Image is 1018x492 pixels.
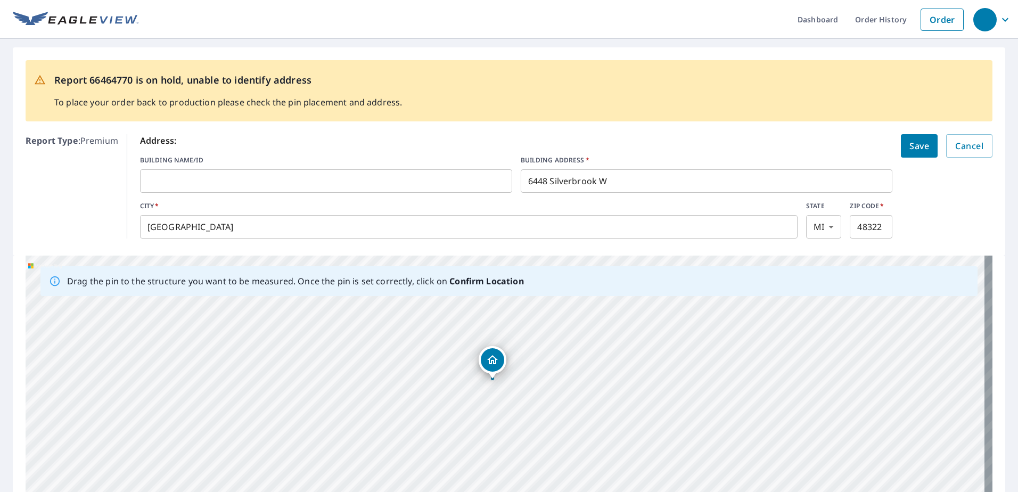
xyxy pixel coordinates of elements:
em: MI [814,222,824,232]
b: Report Type [26,135,78,146]
p: Address: [140,134,893,147]
a: Order [921,9,964,31]
p: Drag the pin to the structure you want to be measured. Once the pin is set correctly, click on [67,275,524,288]
span: Cancel [955,138,983,153]
p: To place your order back to production please check the pin placement and address. [54,96,402,109]
p: Report 66464770 is on hold, unable to identify address [54,73,402,87]
img: EV Logo [13,12,138,28]
label: BUILDING ADDRESS [521,155,893,165]
label: STATE [806,201,841,211]
p: : Premium [26,134,118,239]
div: Dropped pin, building 1, Residential property, 6448 Silverbrook W West Bloomfield, MI 48322 [479,346,506,379]
b: Confirm Location [449,275,523,287]
button: Save [901,134,938,158]
button: Cancel [946,134,992,158]
div: MI [806,215,841,239]
span: Save [909,138,929,153]
label: BUILDING NAME/ID [140,155,512,165]
label: CITY [140,201,798,211]
label: ZIP CODE [850,201,892,211]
